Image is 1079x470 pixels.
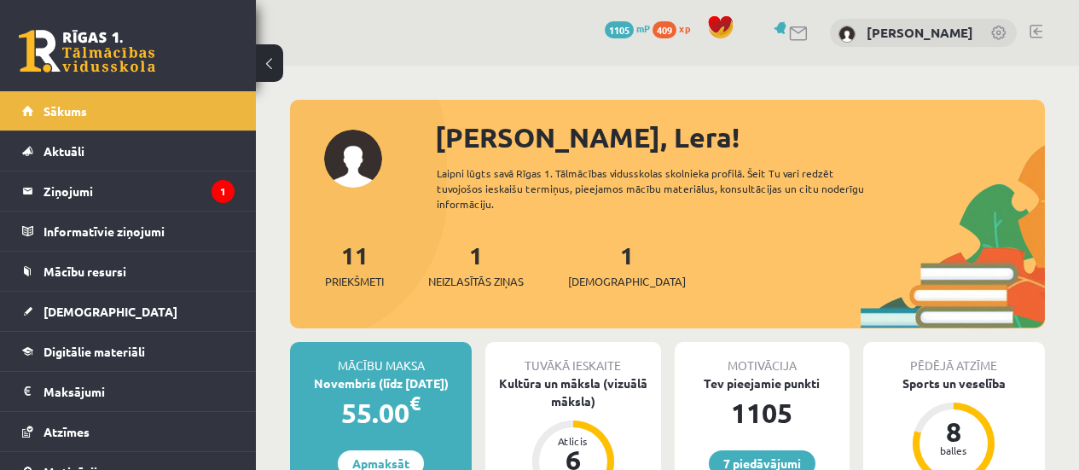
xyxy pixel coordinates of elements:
a: Atzīmes [22,412,235,451]
a: Sākums [22,91,235,131]
legend: Maksājumi [44,372,235,411]
span: 409 [653,21,676,38]
div: 1105 [675,392,850,433]
span: [DEMOGRAPHIC_DATA] [44,304,177,319]
div: Kultūra un māksla (vizuālā māksla) [485,374,660,410]
i: 1 [212,180,235,203]
span: xp [679,21,690,35]
a: 409 xp [653,21,699,35]
span: mP [636,21,650,35]
div: Tuvākā ieskaite [485,342,660,374]
span: Priekšmeti [325,273,384,290]
img: Lera Panteviča [838,26,856,43]
a: [DEMOGRAPHIC_DATA] [22,292,235,331]
div: [PERSON_NAME], Lera! [435,117,1045,158]
div: Atlicis [548,436,599,446]
span: Aktuāli [44,143,84,159]
a: 1105 mP [605,21,650,35]
span: 1105 [605,21,634,38]
div: Laipni lūgts savā Rīgas 1. Tālmācības vidusskolas skolnieka profilā. Šeit Tu vari redzēt tuvojošo... [437,165,890,212]
div: Novembris (līdz [DATE]) [290,374,472,392]
a: 1Neizlasītās ziņas [428,240,524,290]
a: Informatīvie ziņojumi [22,212,235,251]
a: Rīgas 1. Tālmācības vidusskola [19,30,155,73]
a: Ziņojumi1 [22,171,235,211]
span: Mācību resursi [44,264,126,279]
span: [DEMOGRAPHIC_DATA] [568,273,686,290]
a: Maksājumi [22,372,235,411]
a: 11Priekšmeti [325,240,384,290]
span: Digitālie materiāli [44,344,145,359]
span: Sākums [44,103,87,119]
div: Motivācija [675,342,850,374]
span: € [409,391,421,415]
a: 1[DEMOGRAPHIC_DATA] [568,240,686,290]
a: Digitālie materiāli [22,332,235,371]
div: 8 [928,418,979,445]
legend: Informatīvie ziņojumi [44,212,235,251]
a: [PERSON_NAME] [867,24,973,41]
div: Sports un veselība [863,374,1045,392]
div: Mācību maksa [290,342,472,374]
div: 55.00 [290,392,472,433]
a: Aktuāli [22,131,235,171]
div: Pēdējā atzīme [863,342,1045,374]
a: Mācību resursi [22,252,235,291]
span: Neizlasītās ziņas [428,273,524,290]
legend: Ziņojumi [44,171,235,211]
span: Atzīmes [44,424,90,439]
div: balles [928,445,979,455]
div: Tev pieejamie punkti [675,374,850,392]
